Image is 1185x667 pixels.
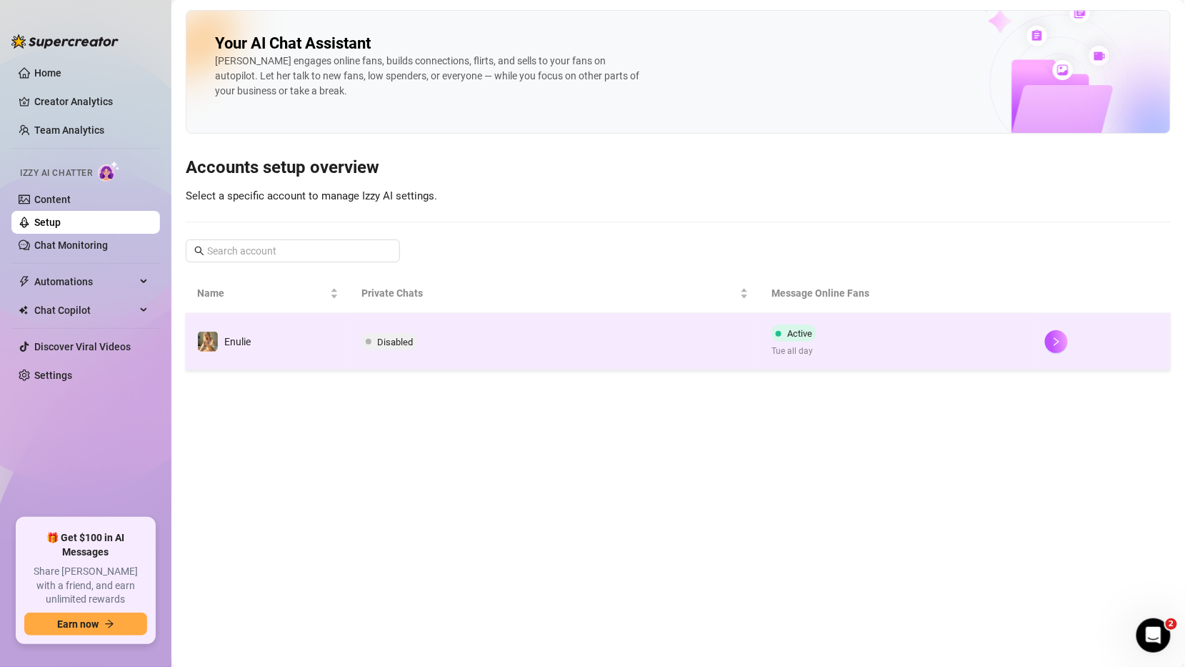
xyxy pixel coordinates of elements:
[34,217,61,228] a: Setup
[24,565,147,607] span: Share [PERSON_NAME] with a friend, and earn unlimited rewards
[771,345,822,358] span: Tue all day
[34,270,136,293] span: Automations
[11,34,119,49] img: logo-BBDzfeDw.svg
[57,618,99,630] span: Earn now
[34,90,149,113] a: Creator Analytics
[186,274,350,313] th: Name
[207,243,380,259] input: Search account
[98,161,120,182] img: AI Chatter
[215,34,371,54] h2: Your AI Chat Assistant
[34,341,131,352] a: Discover Viral Videos
[1051,337,1061,347] span: right
[19,305,28,315] img: Chat Copilot
[760,274,1034,313] th: Message Online Fans
[34,194,71,205] a: Content
[198,332,218,352] img: Enulie
[194,246,204,256] span: search
[1045,330,1068,353] button: right
[361,285,738,301] span: Private Chats
[19,276,30,287] span: thunderbolt
[34,239,108,251] a: Chat Monitoring
[224,336,251,347] span: Enulie
[186,157,1171,179] h3: Accounts setup overview
[215,54,644,99] div: [PERSON_NAME] engages online fans, builds connections, flirts, and sells to your fans on autopilo...
[197,285,327,301] span: Name
[34,370,72,381] a: Settings
[787,328,812,339] span: Active
[104,619,114,629] span: arrow-right
[377,337,413,347] span: Disabled
[350,274,761,313] th: Private Chats
[34,124,104,136] a: Team Analytics
[20,167,92,180] span: Izzy AI Chatter
[34,299,136,322] span: Chat Copilot
[186,189,437,202] span: Select a specific account to manage Izzy AI settings.
[24,613,147,636] button: Earn nowarrow-right
[34,67,61,79] a: Home
[24,531,147,559] span: 🎁 Get $100 in AI Messages
[1166,618,1177,630] span: 2
[1136,618,1171,653] iframe: Intercom live chat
